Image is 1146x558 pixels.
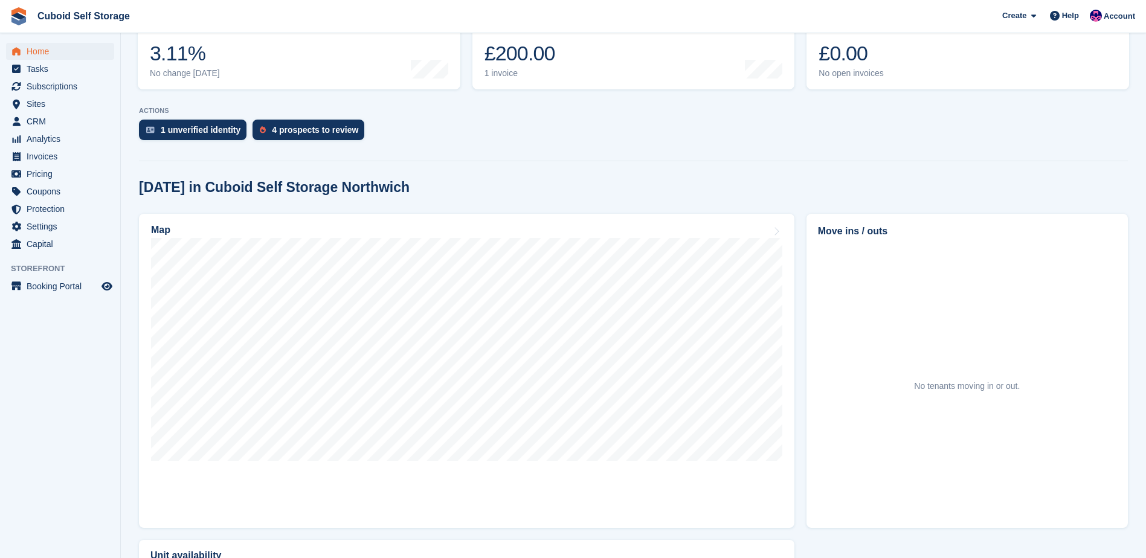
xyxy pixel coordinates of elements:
a: menu [6,78,114,95]
h2: Move ins / outs [818,224,1116,239]
a: menu [6,43,114,60]
a: 1 unverified identity [139,120,253,146]
img: Gurpreet Dev [1090,10,1102,22]
a: menu [6,60,114,77]
span: Account [1104,10,1135,22]
a: menu [6,200,114,217]
span: Help [1062,10,1079,22]
p: ACTIONS [139,107,1128,115]
span: Analytics [27,130,99,147]
span: Coupons [27,183,99,200]
div: 3.11% [150,41,220,66]
span: Booking Portal [27,278,99,295]
div: 1 invoice [484,68,575,79]
h2: Map [151,225,170,236]
img: prospect-51fa495bee0391a8d652442698ab0144808aea92771e9ea1ae160a38d050c398.svg [260,126,266,133]
a: Month-to-date sales £200.00 1 invoice [472,13,795,89]
a: Awaiting payment £0.00 No open invoices [806,13,1129,89]
span: Create [1002,10,1026,22]
span: Settings [27,218,99,235]
span: Sites [27,95,99,112]
a: menu [6,218,114,235]
a: menu [6,236,114,252]
a: menu [6,130,114,147]
div: £200.00 [484,41,575,66]
div: No open invoices [819,68,901,79]
span: Subscriptions [27,78,99,95]
a: Preview store [100,279,114,293]
span: Invoices [27,148,99,165]
a: menu [6,113,114,130]
div: 4 prospects to review [272,125,358,135]
div: No tenants moving in or out. [914,380,1020,393]
a: Map [139,214,794,528]
a: menu [6,95,114,112]
span: Capital [27,236,99,252]
span: Pricing [27,165,99,182]
div: No change [DATE] [150,68,220,79]
a: menu [6,165,114,182]
img: stora-icon-8386f47178a22dfd0bd8f6a31ec36ba5ce8667c1dd55bd0f319d3a0aa187defe.svg [10,7,28,25]
a: menu [6,183,114,200]
div: 1 unverified identity [161,125,240,135]
a: menu [6,278,114,295]
div: £0.00 [819,41,901,66]
span: Protection [27,200,99,217]
a: Occupancy 3.11% No change [DATE] [138,13,460,89]
img: verify_identity-adf6edd0f0f0b5bbfe63781bf79b02c33cf7c696d77639b501bdc392416b5a36.svg [146,126,155,133]
span: Home [27,43,99,60]
span: Storefront [11,263,120,275]
span: Tasks [27,60,99,77]
a: menu [6,148,114,165]
a: 4 prospects to review [253,120,370,146]
h2: [DATE] in Cuboid Self Storage Northwich [139,179,410,196]
a: Cuboid Self Storage [33,6,135,26]
span: CRM [27,113,99,130]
